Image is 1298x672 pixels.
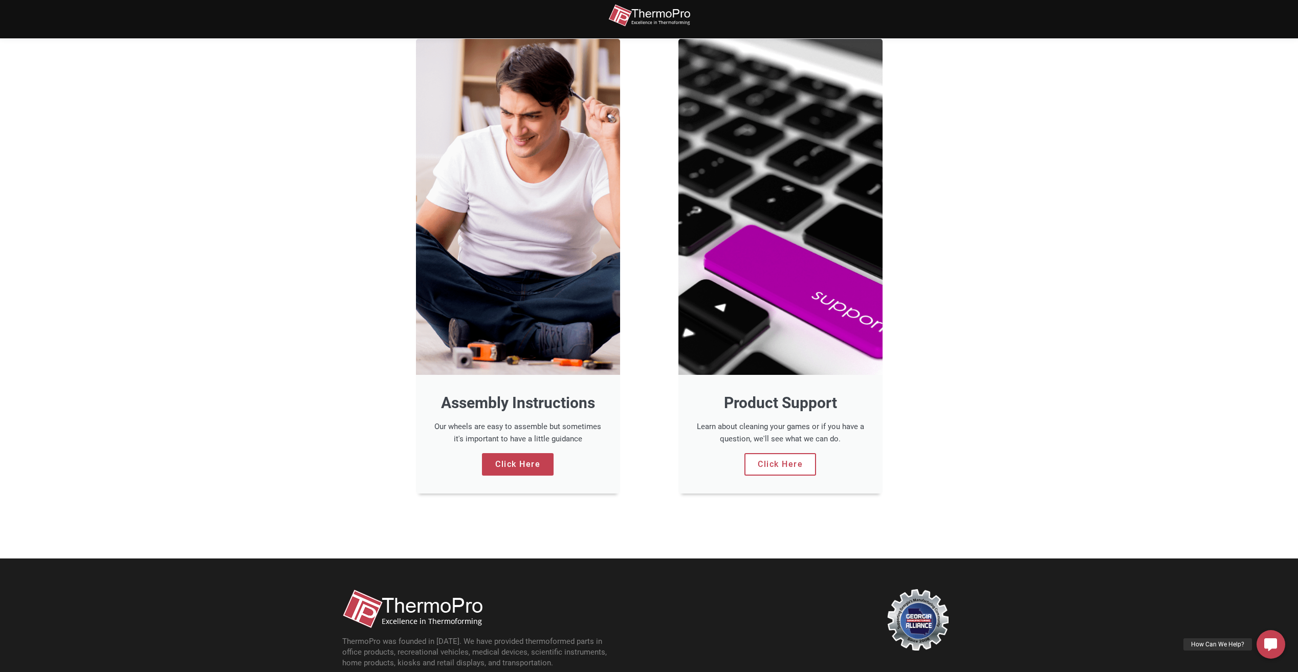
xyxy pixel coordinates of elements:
img: thermopro-logo-non-iso [342,589,482,629]
img: thermopro-logo-non-iso [608,4,690,27]
img: georgia-manufacturing-alliance [887,589,949,651]
a: Click Here [482,453,554,476]
div: Our wheels are easy to assemble but sometimes it's important to have a little guidance [434,420,602,446]
div: How Can We Help? [1183,638,1252,651]
a: Click Here [744,453,816,476]
h3: Product Support [696,393,865,413]
h3: Assembly Instructions [434,393,602,413]
div: Learn about cleaning your games or if you have a question, we'll see what we can do. [696,420,865,446]
p: ThermoPro was founded in [DATE]. We have provided thermoformed parts in office products, recreati... [342,636,619,668]
a: How Can We Help? [1257,630,1285,659]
